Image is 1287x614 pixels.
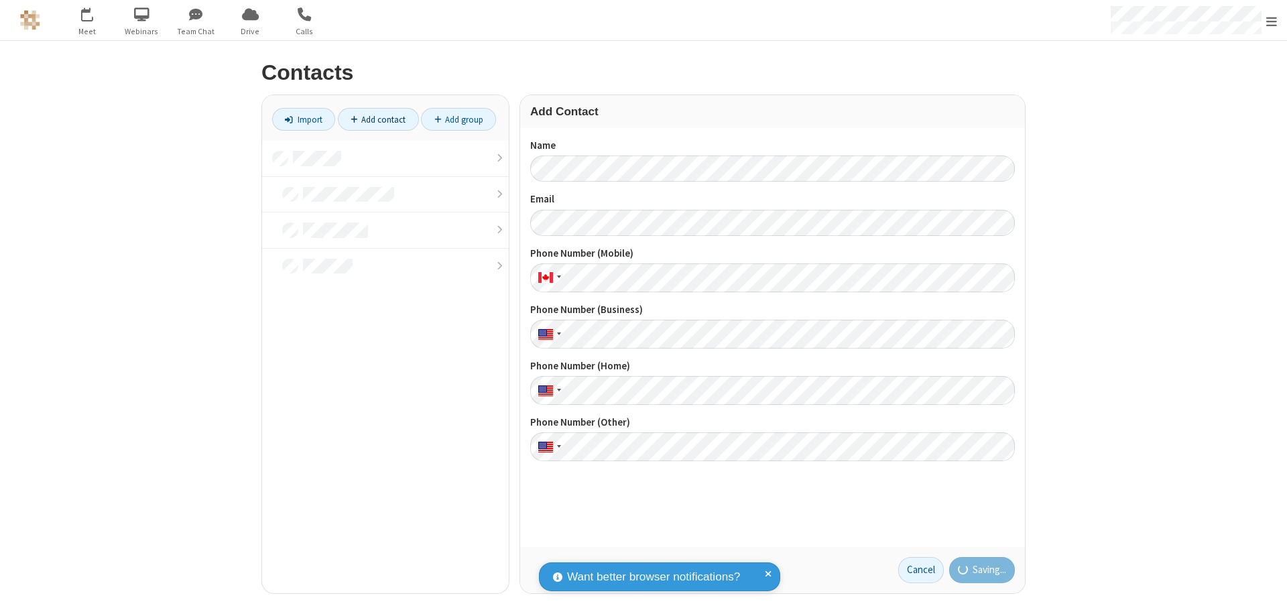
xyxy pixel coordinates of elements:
[530,415,1015,430] label: Phone Number (Other)
[280,25,330,38] span: Calls
[530,302,1015,318] label: Phone Number (Business)
[261,61,1026,84] h2: Contacts
[530,263,565,292] div: Canada: + 1
[530,376,565,405] div: United States: + 1
[530,192,1015,207] label: Email
[530,432,565,461] div: United States: + 1
[90,7,99,17] div: 1
[421,108,496,131] a: Add group
[530,105,1015,118] h3: Add Contact
[973,562,1006,578] span: Saving...
[62,25,113,38] span: Meet
[530,246,1015,261] label: Phone Number (Mobile)
[898,557,944,584] a: Cancel
[530,359,1015,374] label: Phone Number (Home)
[272,108,335,131] a: Import
[949,557,1016,584] button: Saving...
[117,25,167,38] span: Webinars
[225,25,275,38] span: Drive
[171,25,221,38] span: Team Chat
[530,320,565,349] div: United States: + 1
[530,138,1015,153] label: Name
[567,568,740,586] span: Want better browser notifications?
[20,10,40,30] img: QA Selenium DO NOT DELETE OR CHANGE
[338,108,419,131] a: Add contact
